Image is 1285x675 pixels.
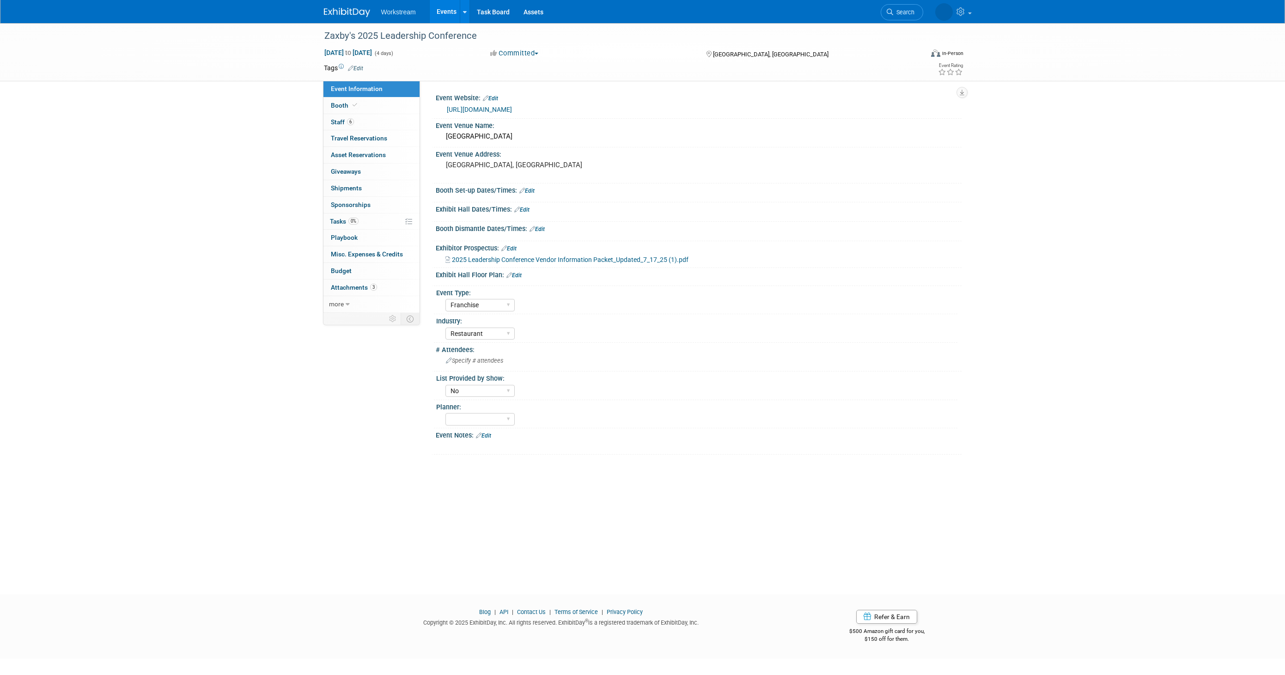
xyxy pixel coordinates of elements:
[385,313,401,325] td: Personalize Event Tab Strip
[881,4,923,20] a: Search
[483,95,498,102] a: Edit
[323,213,420,230] a: Tasks0%
[869,48,964,62] div: Event Format
[331,284,377,291] span: Attachments
[452,256,688,263] span: 2025 Leadership Conference Vendor Information Packet_Updated_7_17_25 (1).pdf
[519,188,535,194] a: Edit
[479,608,491,615] a: Blog
[331,267,352,274] span: Budget
[436,119,962,130] div: Event Venue Name:
[331,85,383,92] span: Event Information
[331,234,358,241] span: Playbook
[436,400,957,412] div: Planner:
[443,129,955,144] div: [GEOGRAPHIC_DATA]
[935,3,953,21] img: Keira Wiele
[554,608,598,615] a: Terms of Service
[436,147,962,159] div: Event Venue Address:
[344,49,353,56] span: to
[348,218,359,225] span: 0%
[331,102,359,109] span: Booth
[436,268,962,280] div: Exhibit Hall Floor Plan:
[323,230,420,246] a: Playbook
[331,168,361,175] span: Giveaways
[374,50,393,56] span: (4 days)
[547,608,553,615] span: |
[436,202,962,214] div: Exhibit Hall Dates/Times:
[607,608,643,615] a: Privacy Policy
[331,151,386,158] span: Asset Reservations
[370,284,377,291] span: 3
[510,608,516,615] span: |
[938,63,963,68] div: Event Rating
[436,241,962,253] div: Exhibitor Prospectus:
[506,272,522,279] a: Edit
[323,197,420,213] a: Sponsorships
[514,207,530,213] a: Edit
[436,222,962,234] div: Booth Dismantle Dates/Times:
[447,106,512,113] a: [URL][DOMAIN_NAME]
[330,218,359,225] span: Tasks
[331,184,362,192] span: Shipments
[492,608,498,615] span: |
[436,314,957,326] div: Industry:
[530,226,545,232] a: Edit
[856,610,917,624] a: Refer & Earn
[599,608,605,615] span: |
[476,432,491,439] a: Edit
[331,201,371,208] span: Sponsorships
[323,180,420,196] a: Shipments
[323,280,420,296] a: Attachments3
[329,300,344,308] span: more
[436,343,962,354] div: # Attendees:
[381,8,416,16] span: Workstream
[487,49,542,58] button: Committed
[331,134,387,142] span: Travel Reservations
[324,8,370,17] img: ExhibitDay
[347,118,354,125] span: 6
[323,164,420,180] a: Giveaways
[323,147,420,163] a: Asset Reservations
[446,357,503,364] span: Specify # attendees
[436,183,962,195] div: Booth Set-up Dates/Times:
[436,91,962,103] div: Event Website:
[436,428,962,440] div: Event Notes:
[445,256,688,263] a: 2025 Leadership Conference Vendor Information Packet_Updated_7_17_25 (1).pdf
[331,250,403,258] span: Misc. Expenses & Credits
[893,9,914,16] span: Search
[401,313,420,325] td: Toggle Event Tabs
[931,49,940,57] img: Format-Inperson.png
[324,616,799,627] div: Copyright © 2025 ExhibitDay, Inc. All rights reserved. ExhibitDay is a registered trademark of Ex...
[323,296,420,312] a: more
[499,608,508,615] a: API
[501,245,517,252] a: Edit
[324,49,372,57] span: [DATE] [DATE]
[323,114,420,130] a: Staff6
[942,50,963,57] div: In-Person
[331,118,354,126] span: Staff
[713,51,828,58] span: [GEOGRAPHIC_DATA], [GEOGRAPHIC_DATA]
[436,371,957,383] div: List Provided by Show:
[323,246,420,262] a: Misc. Expenses & Credits
[446,161,645,169] pre: [GEOGRAPHIC_DATA], [GEOGRAPHIC_DATA]
[812,635,962,643] div: $150 off for them.
[323,97,420,114] a: Booth
[323,263,420,279] a: Budget
[585,618,588,623] sup: ®
[321,28,909,44] div: Zaxby's 2025 Leadership Conference
[812,621,962,643] div: $500 Amazon gift card for you,
[348,65,363,72] a: Edit
[353,103,357,108] i: Booth reservation complete
[517,608,546,615] a: Contact Us
[323,81,420,97] a: Event Information
[323,130,420,146] a: Travel Reservations
[436,286,957,298] div: Event Type:
[324,63,363,73] td: Tags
